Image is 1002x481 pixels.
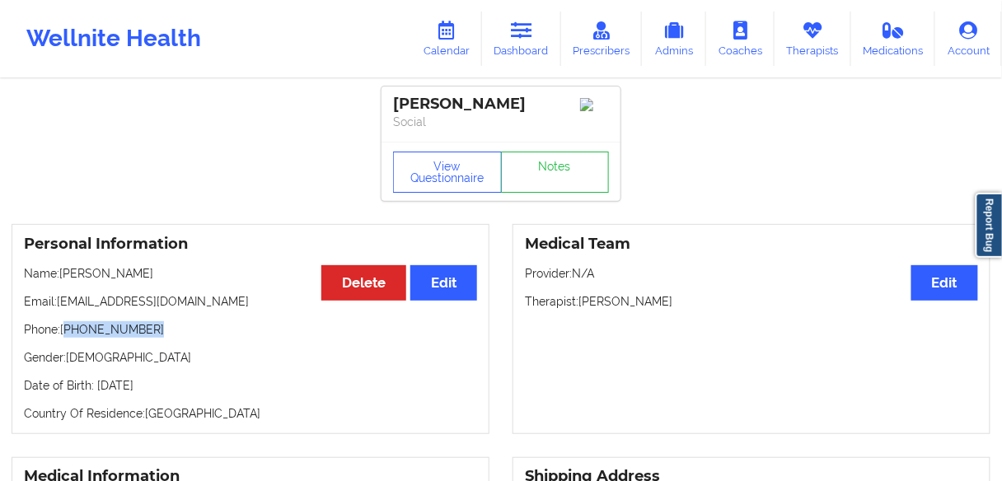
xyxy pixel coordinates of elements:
div: [PERSON_NAME] [393,95,609,114]
p: Country Of Residence: [GEOGRAPHIC_DATA] [24,405,477,422]
p: Gender: [DEMOGRAPHIC_DATA] [24,349,477,366]
p: Social [393,114,609,130]
h3: Medical Team [525,235,978,254]
img: Image%2Fplaceholer-image.png [580,98,609,111]
button: Edit [410,265,477,301]
a: Prescribers [561,12,643,66]
p: Provider: N/A [525,265,978,282]
a: Notes [501,152,610,193]
a: Medications [851,12,936,66]
p: Email: [EMAIL_ADDRESS][DOMAIN_NAME] [24,293,477,310]
h3: Personal Information [24,235,477,254]
p: Phone: [PHONE_NUMBER] [24,321,477,338]
a: Calendar [411,12,482,66]
a: Dashboard [482,12,561,66]
button: View Questionnaire [393,152,502,193]
a: Coaches [706,12,775,66]
p: Therapist: [PERSON_NAME] [525,293,978,310]
button: Edit [911,265,978,301]
p: Date of Birth: [DATE] [24,377,477,394]
button: Delete [321,265,406,301]
p: Name: [PERSON_NAME] [24,265,477,282]
a: Account [935,12,1002,66]
a: Therapists [775,12,851,66]
a: Admins [642,12,706,66]
a: Report Bug [976,193,1002,258]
